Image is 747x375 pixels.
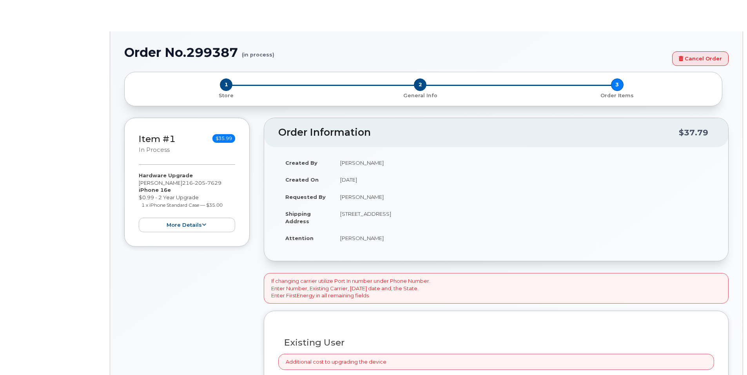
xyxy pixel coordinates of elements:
strong: Shipping Address [285,211,311,224]
button: more details [139,218,235,232]
td: [PERSON_NAME] [333,188,714,206]
small: (in process) [242,46,274,58]
p: General Info [325,92,516,99]
a: 1 Store [131,91,322,99]
strong: Created On [285,177,319,183]
small: in process [139,146,170,153]
small: 1 x iPhone Standard Case — $35.00 [141,202,223,208]
td: [DATE] [333,171,714,188]
h3: Existing User [284,338,708,348]
td: [PERSON_NAME] [333,229,714,247]
strong: Requested By [285,194,326,200]
strong: Attention [285,235,314,241]
p: Store [134,92,319,99]
p: If changing carrier utilize Port In number under Phone Number. Enter Number, Existing Carrier, [D... [271,277,430,299]
strong: Hardware Upgrade [139,172,193,178]
div: Additional cost to upgrading the device [278,354,714,370]
a: Item #1 [139,133,176,144]
span: 216 [182,180,221,186]
strong: iPhone 16e [139,187,171,193]
span: 1 [220,78,232,91]
span: 2 [414,78,426,91]
td: [STREET_ADDRESS] [333,205,714,229]
h2: Order Information [278,127,679,138]
a: 2 General Info [322,91,519,99]
td: [PERSON_NAME] [333,154,714,171]
span: 205 [193,180,205,186]
span: $35.99 [212,134,235,143]
div: $37.79 [679,125,708,140]
div: [PERSON_NAME] $0.99 - 2 Year Upgrade [139,172,235,232]
a: Cancel Order [672,51,729,66]
h1: Order No.299387 [124,46,668,59]
strong: Created By [285,160,317,166]
span: 7629 [205,180,221,186]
